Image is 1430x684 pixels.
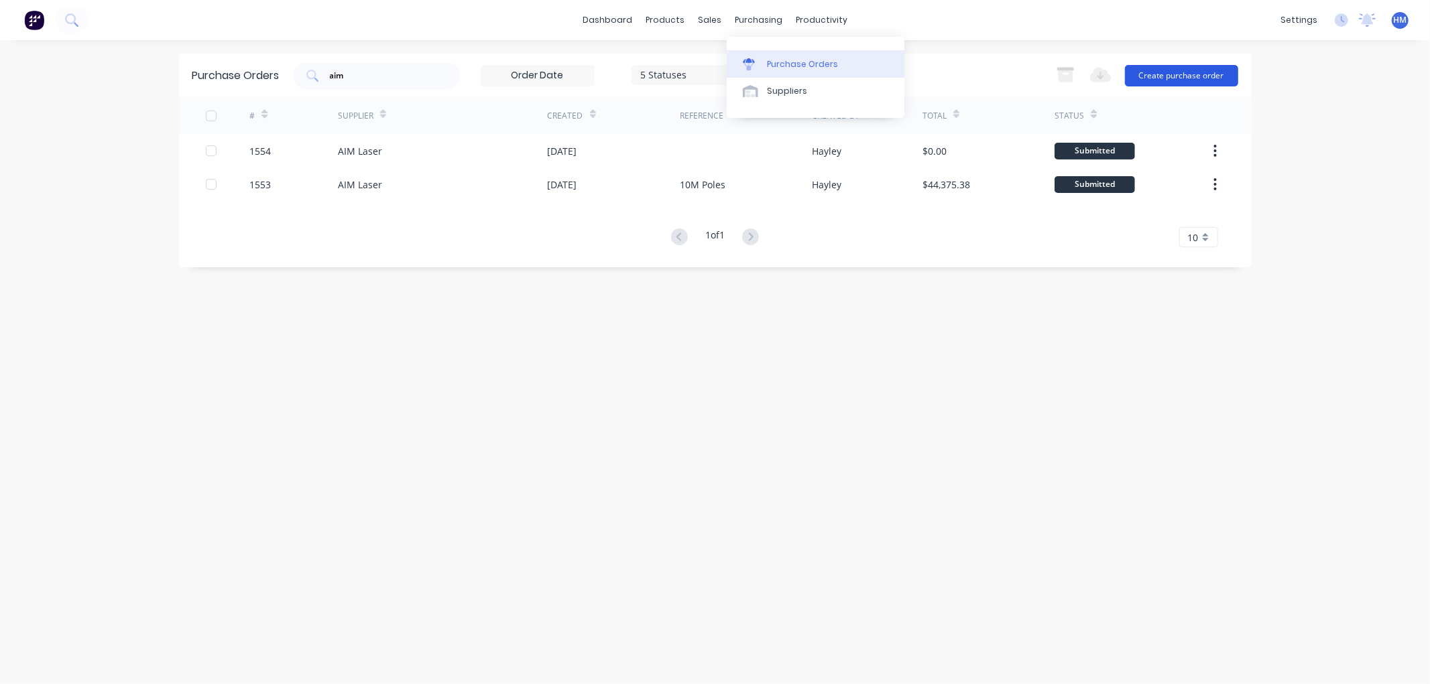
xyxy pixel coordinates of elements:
div: Total [922,110,947,122]
a: Purchase Orders [727,50,904,77]
div: Purchase Orders [192,68,280,84]
div: AIM Laser [338,144,382,158]
button: Create purchase order [1125,65,1238,86]
div: # [249,110,255,122]
div: 10M Poles [680,178,725,192]
div: $44,375.38 [922,178,970,192]
a: Suppliers [727,78,904,105]
div: Hayley [812,144,841,158]
div: settings [1274,10,1324,30]
div: Submitted [1055,176,1135,193]
div: Hayley [812,178,841,192]
div: Status [1055,110,1084,122]
div: sales [691,10,728,30]
div: 5 Statuses [640,68,736,82]
a: dashboard [576,10,639,30]
input: Order Date [481,66,594,86]
div: AIM Laser [338,178,382,192]
div: 1554 [249,144,271,158]
img: Factory [24,10,44,30]
div: purchasing [728,10,789,30]
div: productivity [789,10,854,30]
div: Purchase Orders [767,58,838,70]
div: Submitted [1055,143,1135,159]
div: 1553 [249,178,271,192]
div: Supplier [338,110,373,122]
span: 10 [1188,230,1199,245]
div: Created [548,110,583,122]
div: 1 of 1 [705,228,725,247]
div: products [639,10,691,30]
div: [DATE] [548,144,577,158]
div: [DATE] [548,178,577,192]
input: Search purchase orders... [329,69,440,82]
span: HM [1394,14,1407,26]
div: Reference [680,110,723,122]
div: Suppliers [767,85,807,97]
div: $0.00 [922,144,947,158]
